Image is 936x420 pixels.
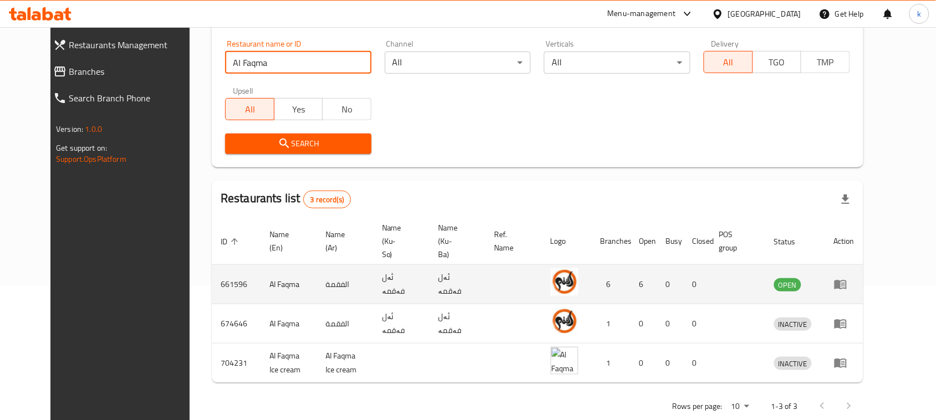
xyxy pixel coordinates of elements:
[279,101,319,117] span: Yes
[834,317,854,330] div: Menu
[774,357,812,370] span: INACTIVE
[684,265,710,304] td: 0
[382,221,416,261] span: Name (Ku-So)
[56,122,83,136] span: Version:
[832,186,859,213] div: Export file
[630,304,657,344] td: 0
[225,13,850,30] h2: Restaurant search
[727,398,754,415] div: Rows per page:
[774,278,801,291] div: OPEN
[806,54,846,70] span: TMP
[212,265,261,304] td: 661596
[44,58,207,85] a: Branches
[771,399,798,413] p: 1-3 of 3
[728,8,801,20] div: [GEOGRAPHIC_DATA]
[325,228,359,254] span: Name (Ar)
[592,304,630,344] td: 1
[544,52,690,74] div: All
[630,265,657,304] td: 6
[592,344,630,383] td: 1
[85,122,102,136] span: 1.0.0
[269,228,303,254] span: Name (En)
[684,304,710,344] td: 0
[719,228,752,254] span: POS group
[327,101,367,117] span: No
[429,304,485,344] td: ئەل فەقمە
[234,137,363,151] span: Search
[542,218,592,265] th: Logo
[317,304,373,344] td: الفقمة
[385,52,531,74] div: All
[322,98,372,120] button: No
[438,221,472,261] span: Name (Ku-Ba)
[274,98,323,120] button: Yes
[261,304,317,344] td: Al Faqma
[56,152,126,166] a: Support.OpsPlatform
[774,235,810,248] span: Status
[608,7,676,21] div: Menu-management
[774,318,812,331] span: INACTIVE
[261,265,317,304] td: Al Faqma
[757,54,797,70] span: TGO
[495,228,528,254] span: Ref. Name
[212,304,261,344] td: 674646
[225,52,372,74] input: Search for restaurant name or ID..
[630,218,657,265] th: Open
[230,101,270,117] span: All
[212,218,863,383] table: enhanced table
[709,54,749,70] span: All
[834,356,854,370] div: Menu
[69,38,198,52] span: Restaurants Management
[221,190,351,208] h2: Restaurants list
[69,65,198,78] span: Branches
[317,344,373,383] td: Al Faqma Ice cream
[657,218,684,265] th: Busy
[69,91,198,105] span: Search Branch Phone
[56,141,107,155] span: Get support on:
[233,87,253,95] label: Upsell
[373,304,429,344] td: ئەل فەقمە
[630,344,657,383] td: 0
[825,218,863,265] th: Action
[261,344,317,383] td: Al Faqma Ice cream
[373,265,429,304] td: ئەل فەقمە
[774,279,801,291] span: OPEN
[225,134,372,154] button: Search
[917,8,921,20] span: k
[212,344,261,383] td: 704231
[673,399,723,413] p: Rows per page:
[657,344,684,383] td: 0
[657,304,684,344] td: 0
[44,85,207,111] a: Search Branch Phone
[752,51,802,73] button: TGO
[221,235,242,248] span: ID
[684,218,710,265] th: Closed
[774,357,812,370] div: INACTIVE
[592,218,630,265] th: Branches
[801,51,850,73] button: TMP
[834,278,854,291] div: Menu
[684,344,710,383] td: 0
[429,265,485,304] td: ئەل فەقمە
[225,98,274,120] button: All
[551,308,578,335] img: Al Faqma
[704,51,753,73] button: All
[317,265,373,304] td: الفقمة
[711,40,739,48] label: Delivery
[592,265,630,304] td: 6
[551,268,578,296] img: Al Faqma
[551,347,578,375] img: Al Faqma Ice cream
[657,265,684,304] td: 0
[44,32,207,58] a: Restaurants Management
[304,194,351,205] span: 3 record(s)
